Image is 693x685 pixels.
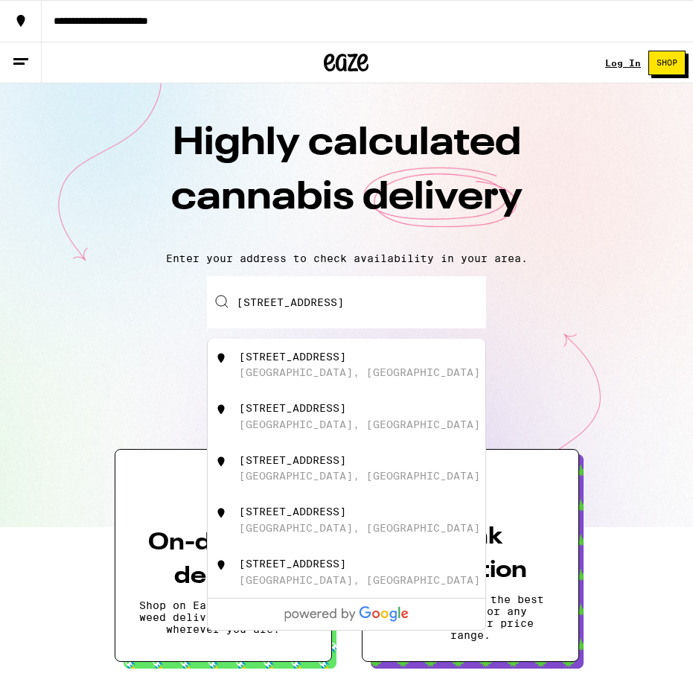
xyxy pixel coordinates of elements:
[139,599,307,635] p: Shop on Eaze and get your weed delivered on demand, wherever you are.
[239,470,480,482] div: [GEOGRAPHIC_DATA], [GEOGRAPHIC_DATA]
[648,51,686,75] button: Shop
[239,351,346,363] div: [STREET_ADDRESS]
[15,252,678,264] p: Enter your address to check availability in your area.
[239,522,480,534] div: [GEOGRAPHIC_DATA], [GEOGRAPHIC_DATA]
[139,526,307,593] h3: On-demand delivery
[239,506,346,517] div: [STREET_ADDRESS]
[239,418,480,430] div: [GEOGRAPHIC_DATA], [GEOGRAPHIC_DATA]
[214,558,229,573] img: 2526 Oak Creek St
[239,402,346,414] div: [STREET_ADDRESS]
[239,558,346,570] div: [STREET_ADDRESS]
[641,51,693,75] a: Shop
[239,454,346,466] div: [STREET_ADDRESS]
[214,351,229,366] img: 2526 Oakcreek Street
[239,366,480,378] div: [GEOGRAPHIC_DATA], [GEOGRAPHIC_DATA]
[86,117,607,240] h1: Highly calculated cannabis delivery
[115,449,332,662] button: On-demand deliveryShop on Eaze and get your weed delivered on demand, wherever you are.
[207,276,486,328] input: Enter your delivery address
[214,402,229,417] img: 2526 Oak Creek St
[214,454,229,469] img: 2526 Oak Creek St
[214,506,229,520] img: 2526 Oak Creek St
[605,58,641,68] a: Log In
[657,59,677,67] span: Shop
[239,574,480,586] div: [GEOGRAPHIC_DATA], [GEOGRAPHIC_DATA]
